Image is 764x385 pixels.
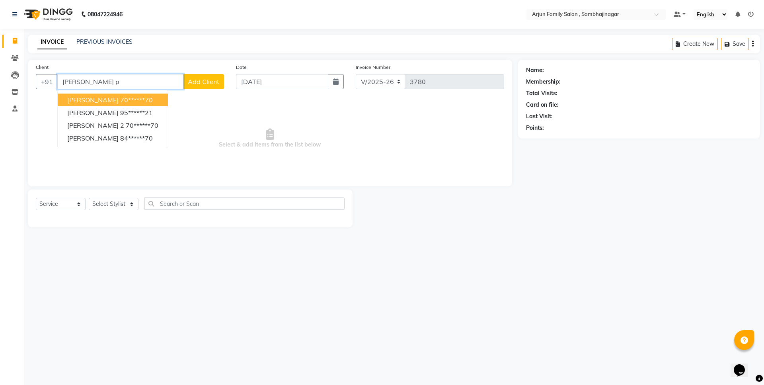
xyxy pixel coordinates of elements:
[144,197,345,210] input: Search or Scan
[20,3,75,25] img: logo
[57,74,183,89] input: Search by Name/Mobile/Email/Code
[526,89,557,98] div: Total Visits:
[76,38,133,45] a: PREVIOUS INVOICES
[183,74,224,89] button: Add Client
[526,101,559,109] div: Card on file:
[526,66,544,74] div: Name:
[67,134,119,142] span: [PERSON_NAME]
[37,35,67,49] a: INVOICE
[67,96,119,104] span: [PERSON_NAME]
[36,99,504,178] span: Select & add items from the list below
[36,64,49,71] label: Client
[731,353,756,377] iframe: chat widget
[672,38,718,50] button: Create New
[526,124,544,132] div: Points:
[88,3,123,25] b: 08047224946
[526,112,553,121] div: Last Visit:
[36,74,58,89] button: +91
[356,64,390,71] label: Invoice Number
[188,78,219,86] span: Add Client
[526,78,561,86] div: Membership:
[67,121,124,129] span: [PERSON_NAME] 2
[67,109,119,117] span: [PERSON_NAME]
[721,38,749,50] button: Save
[236,64,247,71] label: Date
